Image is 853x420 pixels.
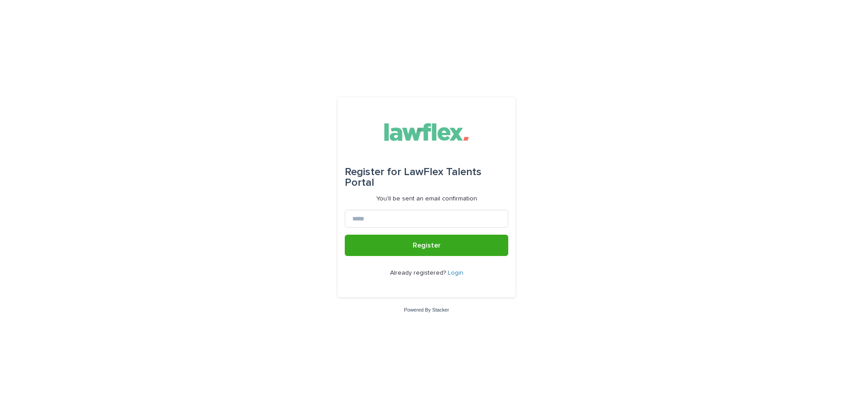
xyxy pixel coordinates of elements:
span: Register for [345,167,401,177]
p: You'll be sent an email confirmation [376,195,477,203]
span: Register [413,242,441,249]
img: Gnvw4qrBSHOAfo8VMhG6 [377,119,477,145]
a: Powered By Stacker [404,307,449,312]
button: Register [345,235,508,256]
div: LawFlex Talents Portal [345,160,508,195]
span: Already registered? [390,270,448,276]
a: Login [448,270,463,276]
